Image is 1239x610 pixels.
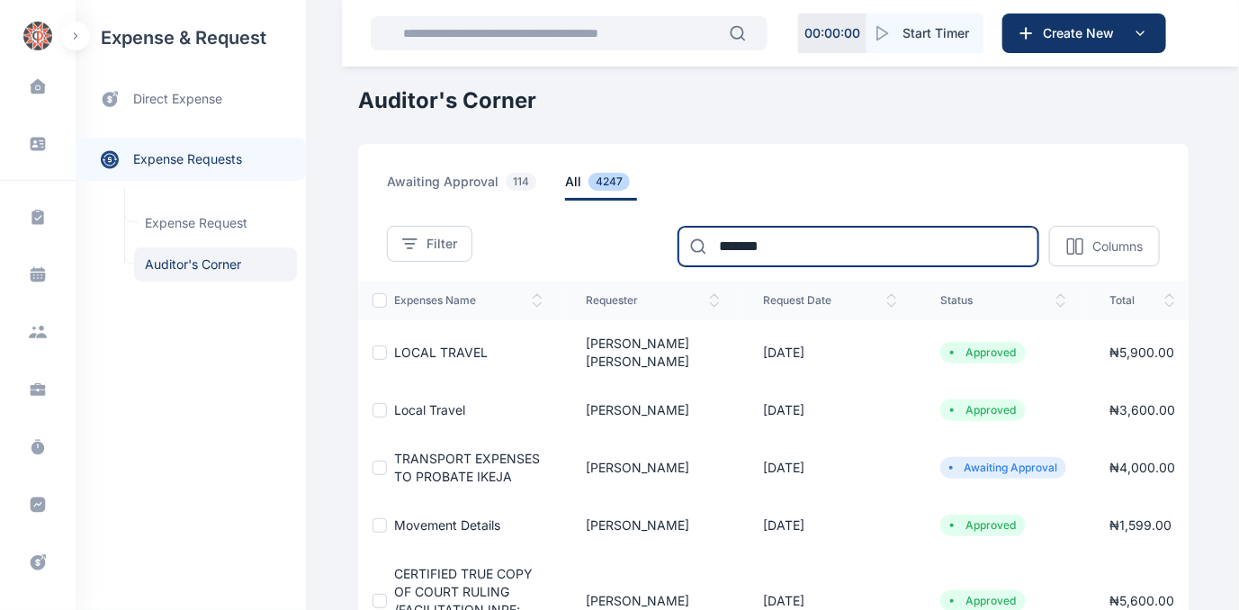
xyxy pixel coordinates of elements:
span: ₦ 3,600.00 [1109,402,1175,417]
span: 114 [506,173,536,191]
a: movement details [394,517,500,533]
li: Approved [947,594,1019,608]
span: ₦ 5,900.00 [1109,345,1174,360]
span: 4247 [588,173,630,191]
a: expense requests [76,138,306,181]
td: [DATE] [741,500,919,551]
td: [PERSON_NAME] [PERSON_NAME] [564,320,741,385]
a: direct expense [76,76,306,123]
span: ₦ 5,600.00 [1109,593,1174,608]
a: Expense Request [134,206,297,240]
p: Columns [1092,238,1143,256]
button: Create New [1002,13,1166,53]
span: Requester [586,293,720,308]
button: Start Timer [866,13,983,53]
span: request date [763,293,897,308]
span: all [565,173,637,201]
a: all4247 [565,173,659,201]
td: [DATE] [741,435,919,500]
span: Create New [1036,24,1129,42]
span: ₦ 1,599.00 [1109,517,1172,533]
span: total [1109,293,1175,308]
button: Filter [387,226,472,262]
a: TRANSPORT EXPENSES TO PROBATE IKEJA [394,451,540,484]
li: Approved [947,403,1019,417]
td: [DATE] [741,385,919,435]
span: direct expense [133,90,222,109]
span: awaiting approval [387,173,543,201]
p: 00 : 00 : 00 [804,24,860,42]
a: Auditor's Corner [134,247,297,282]
button: Columns [1049,226,1160,266]
a: awaiting approval114 [387,173,565,201]
span: Filter [426,235,457,253]
a: Local Travel [394,402,465,417]
a: LOCAL TRAVEL [394,345,488,360]
td: [PERSON_NAME] [564,500,741,551]
h1: Auditor's Corner [358,86,1189,115]
span: ₦ 4,000.00 [1109,460,1175,475]
td: [PERSON_NAME] [564,435,741,500]
td: [DATE] [741,320,919,385]
span: Start Timer [902,24,969,42]
li: Approved [947,345,1019,360]
td: [PERSON_NAME] [564,385,741,435]
li: Approved [947,518,1019,533]
div: expense requests [76,123,306,181]
span: status [940,293,1066,308]
span: expenses Name [394,293,543,308]
li: Awaiting Approval [947,461,1059,475]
